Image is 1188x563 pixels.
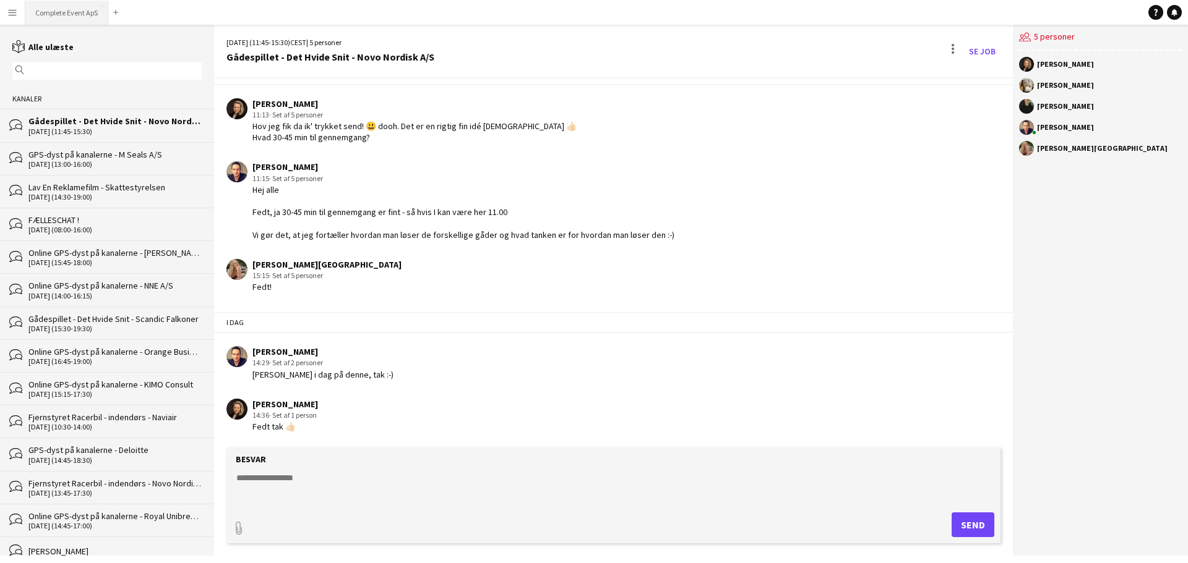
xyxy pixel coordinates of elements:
div: [DATE] (13:00-16:00) [28,160,202,169]
div: Hov jeg fik da ik' trykket send! 😃 dooh. Det er en rigtig fin idé [DEMOGRAPHIC_DATA] 👍🏻 Hvad 30-4... [252,121,577,143]
div: Lav En Reklamefilm - Skattestyrelsen [28,182,202,193]
div: [PERSON_NAME][GEOGRAPHIC_DATA] [1037,145,1168,152]
div: [PERSON_NAME] [28,546,202,557]
a: Alle ulæste [12,41,74,53]
div: [PERSON_NAME] [1037,103,1094,110]
span: · Set af 5 personer [269,271,323,280]
div: Gådespillet - Det Hvide Snit - Novo Nordisk A/S [226,51,434,62]
div: [DATE] (14:45-18:30) [28,456,202,465]
div: [DATE] (11:45-15:30) | 5 personer [226,37,434,48]
span: CEST [290,38,306,47]
div: GPS-dyst på kanalerne - M Seals A/S [28,149,202,160]
div: Fjernstyret Racerbil - indendørs - Novo Nordisk A/S [28,478,202,489]
div: [DATE] (10:30-14:00) [28,423,202,431]
span: · Set af 5 personer [269,110,323,119]
div: GPS-dyst på kanalerne - Deloitte [28,444,202,455]
div: Gådespillet - Det Hvide Snit - Scandic Falkoner [28,313,202,324]
div: FÆLLESCHAT ! [28,214,202,226]
button: Send [952,512,994,537]
div: [DATE] (14:00-16:15) [28,292,202,300]
a: Se Job [964,41,1001,61]
label: Besvar [236,454,266,465]
span: · Set af 1 person [269,410,317,420]
div: Online GPS-dyst på kanalerne - KIMO Consult [28,379,202,390]
div: I dag [214,312,1013,333]
div: Fedt! [252,281,402,292]
span: · Set af 2 personer [269,358,323,367]
div: [PERSON_NAME] [1037,82,1094,89]
div: 14:36 [252,410,318,421]
div: Fjernstyret Racerbil - indendørs - Naviair [28,412,202,423]
div: [DATE] (11:45-15:30) [28,127,202,136]
div: Online GPS-dyst på kanalerne - NNE A/S [28,280,202,291]
div: 11:15 [252,173,674,184]
div: 11:13 [252,109,577,121]
button: Complete Event ApS [25,1,108,25]
div: [PERSON_NAME] [1037,124,1094,131]
div: [DATE] (14:45-17:00) [28,522,202,530]
div: [PERSON_NAME] [252,161,674,172]
div: [DATE] (15:15-17:30) [28,390,202,399]
div: [DATE] (16:45-19:00) [28,357,202,366]
div: [PERSON_NAME] i dag på denne, tak :-) [252,369,394,380]
div: [PERSON_NAME] [252,98,577,109]
div: 14:29 [252,357,394,368]
div: [DATE] (13:45-17:30) [28,489,202,497]
span: · Set af 5 personer [269,174,323,183]
div: 5 personer [1019,25,1182,51]
div: Fedt tak 👍🏻 [252,421,318,432]
div: [PERSON_NAME] [1037,61,1094,68]
div: Gådespillet - Det Hvide Snit - Novo Nordisk A/S [28,116,202,127]
div: [DATE] (08:00-16:00) [28,226,202,234]
div: [PERSON_NAME][GEOGRAPHIC_DATA] [252,259,402,270]
div: [DATE] (15:45-18:00) [28,258,202,267]
div: Online GPS-dyst på kanalerne - [PERSON_NAME] [28,247,202,258]
div: [DATE] (15:30-19:30) [28,324,202,333]
div: [PERSON_NAME] [252,399,318,410]
div: Online GPS-dyst på kanalerne - Royal Unibrew A/S [28,510,202,522]
div: Online GPS-dyst på kanalerne - Orange Business [GEOGRAPHIC_DATA] [28,346,202,357]
div: 15:15 [252,270,402,281]
div: [PERSON_NAME] [252,346,394,357]
div: Hej alle Fedt, ja 30-45 min til gennemgang er fint - så hvis I kan være her 11.00 Vi gør det, at ... [252,184,674,240]
div: [DATE] (14:30-19:00) [28,193,202,201]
